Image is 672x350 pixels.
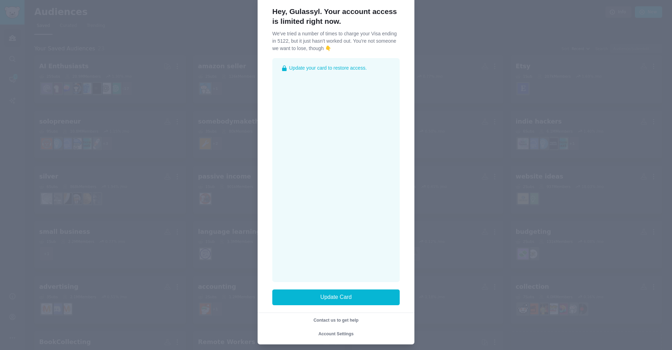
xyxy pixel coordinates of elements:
iframe: Защищенное окно для ввода платежных данных [281,75,391,276]
h1: Hey, Gulassyl. Your account access is limited right now. [272,7,400,26]
span: Account Settings [318,331,354,336]
button: Update Card [272,289,400,306]
p: We've tried a number of times to charge your Visa ending in 5122, but it just hasn't worked out. ... [272,30,400,52]
span: Contact us to get help [314,318,359,323]
span: Update your card to restore access. [289,64,367,72]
